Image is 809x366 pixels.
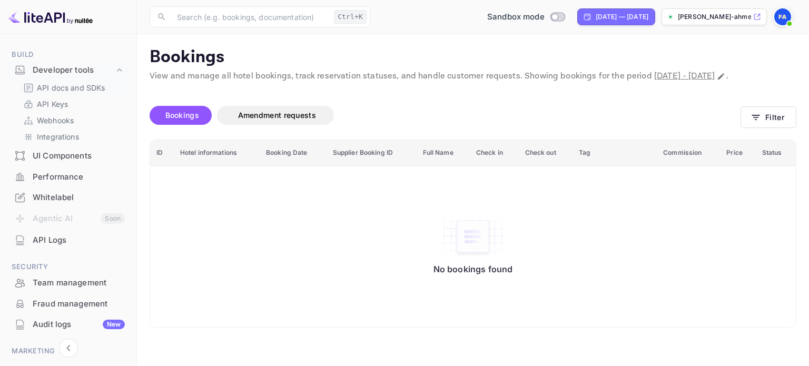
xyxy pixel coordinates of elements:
th: Booking Date [260,140,327,166]
div: UI Components [6,146,130,166]
div: Integrations [19,129,126,144]
div: Fraud management [33,298,125,310]
div: Switch to Production mode [483,11,569,23]
p: API docs and SDKs [37,82,105,93]
span: Build [6,49,130,61]
th: ID [150,140,174,166]
div: Team management [33,277,125,289]
a: API docs and SDKs [23,82,122,93]
a: Integrations [23,131,122,142]
span: Bookings [165,111,199,120]
th: Full Name [417,140,470,166]
th: Check in [470,140,519,166]
div: API docs and SDKs [19,80,126,95]
a: Team management [6,273,130,292]
p: View and manage all hotel bookings, track reservation statuses, and handle customer requests. Sho... [150,70,796,83]
th: Status [756,140,796,166]
a: API Keys [23,98,122,110]
input: Search (e.g. bookings, documentation) [171,6,330,27]
img: No bookings found [441,214,505,259]
a: API Logs [6,230,130,250]
span: Sandbox mode [487,11,545,23]
div: API Keys [19,96,126,112]
p: API Keys [37,98,68,110]
span: [DATE] - [DATE] [654,71,715,82]
button: Filter [741,106,796,128]
a: Whitelabel [6,187,130,207]
th: Price [720,140,755,166]
div: API Logs [6,230,130,251]
th: Commission [657,140,720,166]
div: Whitelabel [6,187,130,208]
button: Change date range [716,71,726,82]
img: Faizan Ahmed1200 [774,8,791,25]
div: Audit logsNew [6,314,130,335]
div: [DATE] — [DATE] [596,12,648,22]
a: Webhooks [23,115,122,126]
div: API Logs [33,234,125,246]
div: Team management [6,273,130,293]
div: New [103,320,125,329]
div: UI Components [33,150,125,162]
a: Fraud management [6,294,130,313]
div: Developer tools [6,61,130,80]
div: Fraud management [6,294,130,314]
a: Audit logsNew [6,314,130,334]
th: Supplier Booking ID [327,140,417,166]
img: LiteAPI logo [8,8,93,25]
th: Check out [519,140,573,166]
span: Amendment requests [238,111,316,120]
div: Developer tools [33,64,114,76]
div: account-settings tabs [150,106,741,125]
div: Audit logs [33,319,125,331]
span: Marketing [6,345,130,357]
table: booking table [150,140,796,327]
a: Performance [6,167,130,186]
div: Performance [33,171,125,183]
button: Collapse navigation [59,339,78,358]
th: Tag [573,140,657,166]
p: Bookings [150,47,796,68]
div: Performance [6,167,130,187]
span: Security [6,261,130,273]
p: Webhooks [37,115,74,126]
th: Hotel informations [174,140,260,166]
div: Ctrl+K [334,10,367,24]
p: Integrations [37,131,79,142]
div: Webhooks [19,113,126,128]
a: UI Components [6,146,130,165]
div: Whitelabel [33,192,125,204]
p: No bookings found [433,264,513,274]
p: [PERSON_NAME]-ahmed1200-111rd... [678,12,751,22]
